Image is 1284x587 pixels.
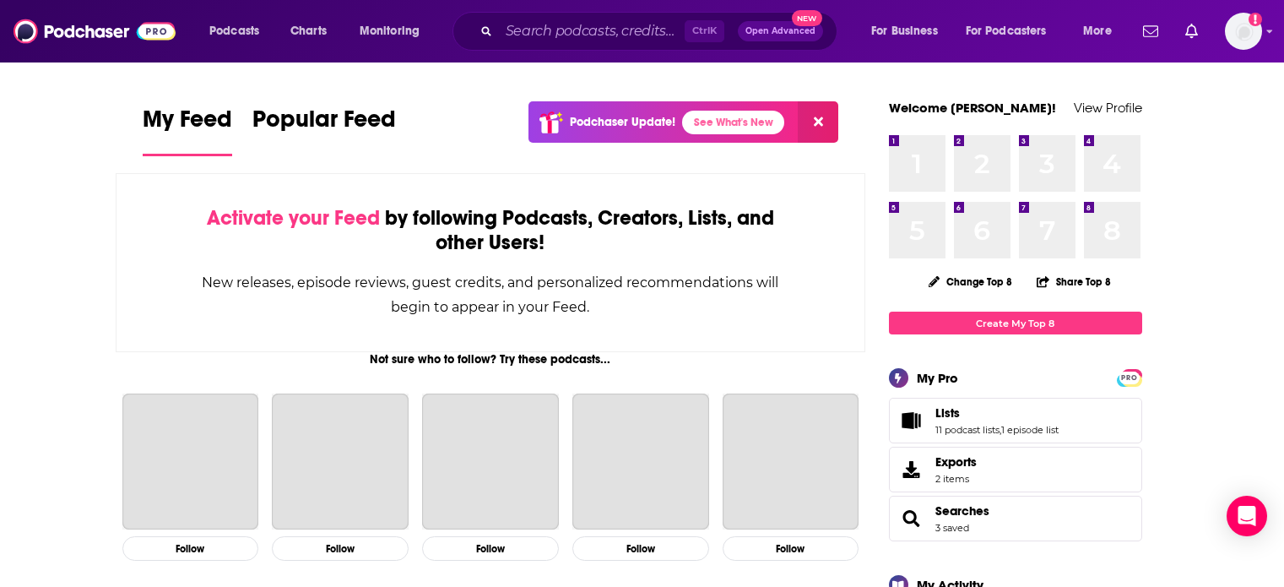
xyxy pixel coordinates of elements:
a: Welcome [PERSON_NAME]! [889,100,1056,116]
span: For Podcasters [966,19,1047,43]
button: open menu [1071,18,1133,45]
span: Popular Feed [252,105,396,144]
span: Exports [895,458,929,481]
a: Lists [895,409,929,432]
span: Podcasts [209,19,259,43]
span: New [792,10,822,26]
span: Open Advanced [745,27,815,35]
div: My Pro [917,370,958,386]
span: , [1000,424,1001,436]
span: Lists [935,405,960,421]
input: Search podcasts, credits, & more... [499,18,685,45]
p: Podchaser Update! [570,115,675,129]
a: See What's New [682,111,784,134]
span: Searches [889,496,1142,541]
a: Searches [935,503,989,519]
span: Monitoring [360,19,420,43]
a: The Daily [572,394,709,530]
span: Ctrl K [685,20,724,42]
a: The Joe Rogan Experience [122,394,259,530]
a: Popular Feed [252,105,396,156]
a: 3 saved [935,522,969,534]
button: Follow [572,536,709,561]
button: Follow [272,536,409,561]
a: Exports [889,447,1142,492]
div: Search podcasts, credits, & more... [469,12,853,51]
a: This American Life [272,394,409,530]
img: Podchaser - Follow, Share and Rate Podcasts [14,15,176,47]
button: open menu [955,18,1071,45]
svg: Add a profile image [1249,13,1262,26]
button: Follow [723,536,859,561]
button: Show profile menu [1225,13,1262,50]
a: Charts [279,18,337,45]
a: View Profile [1074,100,1142,116]
button: open menu [198,18,281,45]
span: My Feed [143,105,232,144]
div: by following Podcasts, Creators, Lists, and other Users! [201,206,781,255]
button: Change Top 8 [918,271,1023,292]
div: Not sure who to follow? Try these podcasts... [116,352,866,367]
div: New releases, episode reviews, guest credits, and personalized recommendations will begin to appe... [201,270,781,319]
span: Exports [935,454,977,470]
a: Planet Money [422,394,559,530]
a: Create My Top 8 [889,312,1142,334]
button: Follow [422,536,559,561]
a: 1 episode list [1001,424,1059,436]
span: Logged in as Bcprpro33 [1225,13,1262,50]
span: Lists [889,398,1142,443]
a: Show notifications dropdown [1178,17,1205,46]
span: PRO [1119,372,1140,384]
div: Open Intercom Messenger [1227,496,1267,536]
button: Follow [122,536,259,561]
span: Activate your Feed [207,205,380,231]
span: For Business [871,19,938,43]
span: More [1083,19,1112,43]
span: 2 items [935,473,977,485]
button: Open AdvancedNew [738,21,823,41]
button: open menu [348,18,442,45]
img: User Profile [1225,13,1262,50]
a: PRO [1119,371,1140,383]
a: Show notifications dropdown [1136,17,1165,46]
a: Searches [895,507,929,530]
button: Share Top 8 [1036,265,1112,298]
a: 11 podcast lists [935,424,1000,436]
span: Charts [290,19,327,43]
a: Lists [935,405,1059,421]
a: My Feed [143,105,232,156]
a: My Favorite Murder with Karen Kilgariff and Georgia Hardstark [723,394,859,530]
button: open menu [859,18,959,45]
